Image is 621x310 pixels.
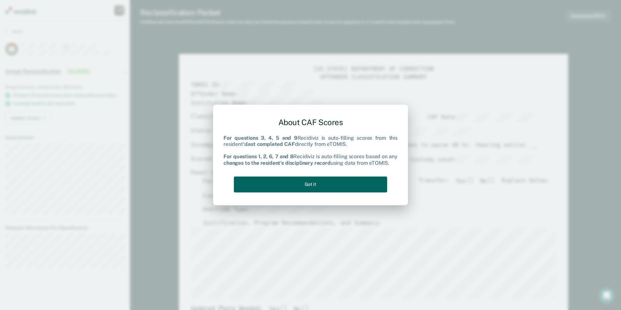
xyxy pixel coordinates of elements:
b: For questions 1, 2, 6, 7 and 8 [223,154,293,160]
div: About CAF Scores [223,112,398,132]
button: Got it [234,176,387,192]
div: Recidiviz is auto-filling scores from this resident's directly from eTOMIS. Recidiviz is auto-fil... [223,135,398,166]
b: For questions 3, 4, 5 and 9 [223,135,298,141]
b: changes to the resident's disciplinary record [223,160,331,166]
b: last completed CAF [246,141,295,147]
